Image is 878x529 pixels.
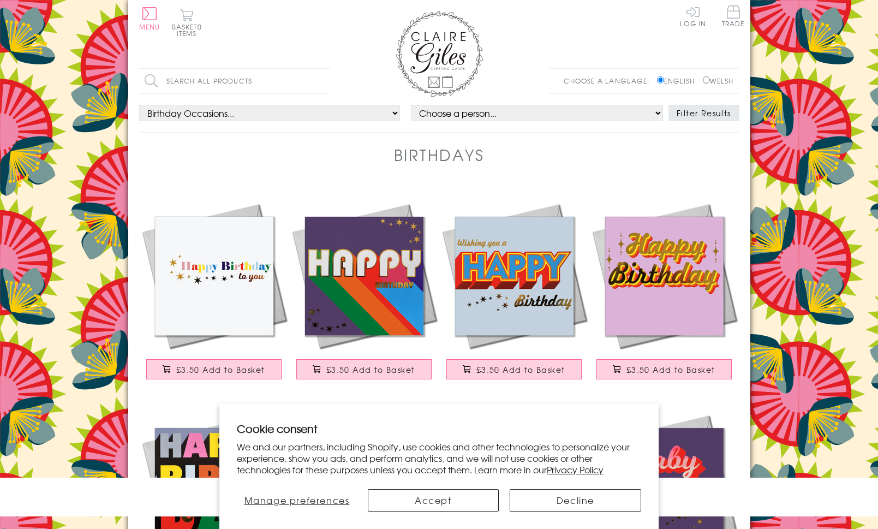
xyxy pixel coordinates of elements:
[680,5,706,27] a: Log In
[626,364,715,375] span: £3.50 Add to Basket
[296,359,432,379] button: £3.50 Add to Basket
[394,144,485,166] h1: Birthdays
[326,364,415,375] span: £3.50 Add to Basket
[657,76,664,84] input: English
[547,463,604,476] a: Privacy Policy
[172,9,202,37] button: Basket0 items
[596,359,732,379] button: £3.50 Add to Basket
[319,69,330,93] input: Search
[722,5,745,27] span: Trade
[439,201,589,390] a: Birthday Card, Wishing you a Happy Birthday, Block letters, with gold foil £3.50 Add to Basket
[510,489,641,512] button: Decline
[564,76,655,86] p: Choose a language:
[139,7,160,30] button: Menu
[244,494,350,507] span: Manage preferences
[289,201,439,390] a: Birthday Card, Happy Birthday, Rainbow colours, with gold foil £3.50 Add to Basket
[139,69,330,93] input: Search all products
[668,105,739,121] button: Filter Results
[289,201,439,351] img: Birthday Card, Happy Birthday, Rainbow colours, with gold foil
[237,421,641,436] h2: Cookie consent
[439,201,589,351] img: Birthday Card, Wishing you a Happy Birthday, Block letters, with gold foil
[476,364,565,375] span: £3.50 Add to Basket
[396,11,483,97] img: Claire Giles Greetings Cards
[589,201,739,351] img: Birthday Card, Happy Birthday, Pink background and stars, with gold foil
[176,364,265,375] span: £3.50 Add to Basket
[139,201,289,351] img: Birthday Card, Happy Birthday to You, Rainbow colours, with gold foil
[139,22,160,32] span: Menu
[237,441,641,475] p: We and our partners, including Shopify, use cookies and other technologies to personalize your ex...
[446,359,582,379] button: £3.50 Add to Basket
[703,76,734,86] label: Welsh
[146,359,282,379] button: £3.50 Add to Basket
[703,76,710,84] input: Welsh
[177,22,202,38] span: 0 items
[589,201,739,390] a: Birthday Card, Happy Birthday, Pink background and stars, with gold foil £3.50 Add to Basket
[368,489,499,512] button: Accept
[237,489,356,512] button: Manage preferences
[657,76,700,86] label: English
[139,201,289,390] a: Birthday Card, Happy Birthday to You, Rainbow colours, with gold foil £3.50 Add to Basket
[722,5,745,29] a: Trade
